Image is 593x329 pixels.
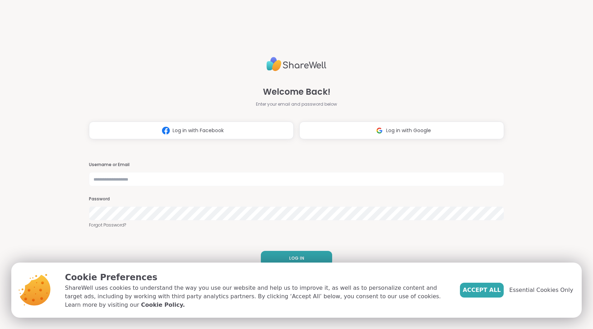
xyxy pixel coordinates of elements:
button: LOG IN [261,251,332,266]
h3: Username or Email [89,162,504,168]
span: Essential Cookies Only [509,286,573,294]
span: Accept All [463,286,501,294]
button: Log in with Facebook [89,122,294,139]
span: Enter your email and password below [256,101,337,107]
span: Log in with Facebook [173,127,224,134]
span: Welcome Back! [263,86,330,98]
h3: Password [89,196,504,202]
p: Cookie Preferences [65,271,449,284]
span: Log in with Google [386,127,431,134]
button: Log in with Google [299,122,504,139]
p: ShareWell uses cookies to understand the way you use our website and help us to improve it, as we... [65,284,449,309]
a: Cookie Policy. [141,301,185,309]
a: Forgot Password? [89,222,504,228]
button: Accept All [460,283,504,298]
img: ShareWell Logo [266,54,327,74]
span: LOG IN [289,255,304,262]
img: ShareWell Logomark [159,124,173,137]
img: ShareWell Logomark [373,124,386,137]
